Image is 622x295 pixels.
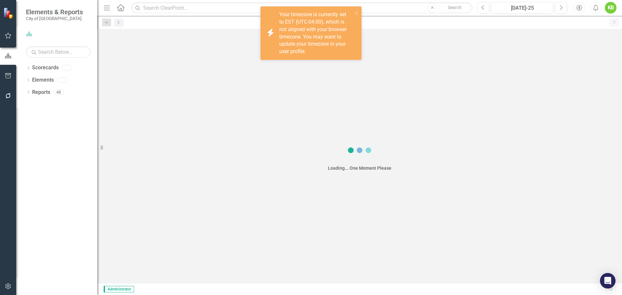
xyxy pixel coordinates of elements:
[26,8,83,16] span: Elements & Reports
[491,2,553,14] button: [DATE]-25
[448,5,462,10] span: Search
[438,3,471,12] button: Search
[605,2,616,14] button: KB
[354,9,359,17] button: close
[131,2,472,14] input: Search ClearPoint...
[279,11,352,55] div: Your timezone is currently set to EST (UTC-04:00), which is not aligned with your browser timezon...
[26,46,91,58] input: Search Below...
[53,89,64,95] div: 48
[32,76,54,84] a: Elements
[32,64,59,72] a: Scorecards
[328,165,391,171] div: Loading... One Moment Please
[600,273,616,289] div: Open Intercom Messenger
[493,4,551,12] div: [DATE]-25
[104,286,134,292] span: Administrator
[32,89,50,96] a: Reports
[3,7,15,19] img: ClearPoint Strategy
[26,16,83,21] small: City of [GEOGRAPHIC_DATA]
